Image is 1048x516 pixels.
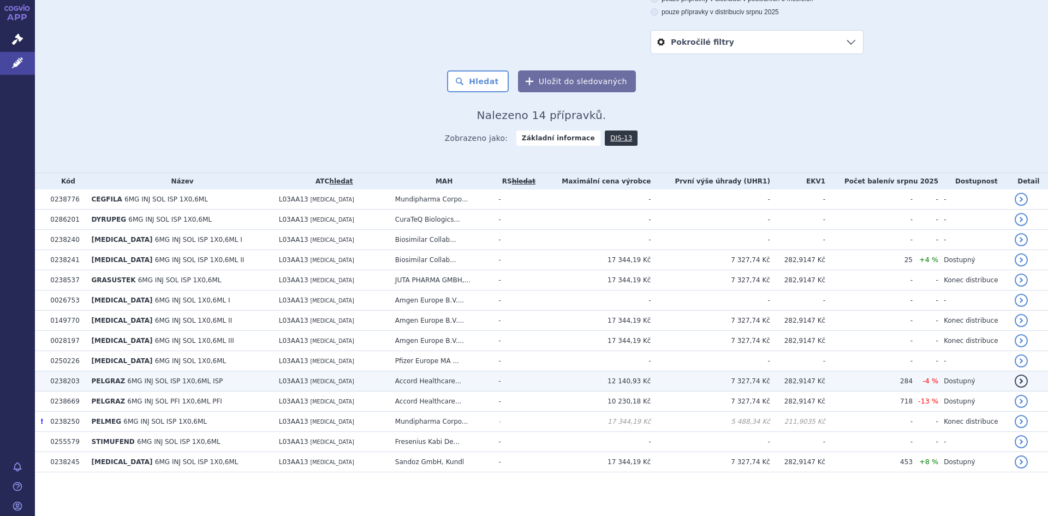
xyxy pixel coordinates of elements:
[913,412,938,432] td: -
[651,270,770,290] td: 7 327,74 Kč
[390,392,493,412] td: Accord Healthcare...
[155,357,227,365] span: 6MG INJ SOL 1X0,6ML
[913,311,938,331] td: -
[493,331,539,351] td: -
[938,311,1009,331] td: Konec distribuce
[279,195,308,203] span: L03AA13
[512,177,535,185] del: hledat
[155,337,234,345] span: 6MG INJ SOL 1X0,6ML III
[493,351,539,371] td: -
[651,173,770,189] th: První výše úhrady (UHR1)
[651,210,770,230] td: -
[913,210,938,230] td: -
[825,452,913,472] td: 453
[539,250,651,270] td: 17 344,19 Kč
[155,236,242,244] span: 6MG INJ SOL ISP 1X0,6ML I
[311,419,354,425] span: [MEDICAL_DATA]
[390,452,493,472] td: Sandoz GmbH, Kundl
[279,337,308,345] span: L03AA13
[273,173,390,189] th: ATC
[918,397,938,405] span: -13 %
[493,210,539,230] td: -
[45,230,86,250] td: 0238240
[45,432,86,452] td: 0255579
[651,31,863,54] a: Pokročilé filtry
[825,230,913,250] td: -
[651,189,770,210] td: -
[825,331,913,351] td: -
[825,270,913,290] td: -
[770,331,825,351] td: 282,9147 Kč
[45,351,86,371] td: 0250226
[938,432,1009,452] td: -
[155,458,239,466] span: 6MG INJ SOL ISP 1X0,6ML
[91,195,122,203] span: CEGFILA
[1015,395,1028,408] a: detail
[311,439,354,445] span: [MEDICAL_DATA]
[539,311,651,331] td: 17 344,19 Kč
[45,250,86,270] td: 0238241
[493,250,539,270] td: -
[651,452,770,472] td: 7 327,74 Kč
[922,377,938,385] span: -4 %
[128,216,212,223] span: 6MG INJ SOL ISP 1X0,6ML
[91,256,152,264] span: [MEDICAL_DATA]
[1015,455,1028,468] a: detail
[279,377,308,385] span: L03AA13
[390,173,493,189] th: MAH
[138,276,222,284] span: 6MG INJ SOL ISP 1X0,6ML
[770,173,825,189] th: EKV1
[539,290,651,311] td: -
[1009,173,1048,189] th: Detail
[1015,213,1028,226] a: detail
[539,210,651,230] td: -
[493,452,539,472] td: -
[155,256,245,264] span: 6MG INJ SOL ISP 1X0,6ML II
[651,371,770,392] td: 7 327,74 Kč
[913,331,938,351] td: -
[651,290,770,311] td: -
[1015,193,1028,206] a: detail
[279,216,308,223] span: L03AA13
[45,412,86,432] td: 0238250
[938,250,1009,270] td: Dostupný
[919,458,938,466] span: +8 %
[651,331,770,351] td: 7 327,74 Kč
[512,177,535,185] a: vyhledávání neobsahuje žádnou platnou referenční skupinu
[539,173,651,189] th: Maximální cena výrobce
[311,318,354,324] span: [MEDICAL_DATA]
[913,351,938,371] td: -
[390,250,493,270] td: Biosimilar Collab...
[91,337,152,345] span: [MEDICAL_DATA]
[493,173,539,189] th: RS
[938,210,1009,230] td: -
[938,331,1009,351] td: Konec distribuce
[279,236,308,244] span: L03AA13
[539,331,651,351] td: 17 344,19 Kč
[1015,435,1028,448] a: detail
[770,311,825,331] td: 282,9147 Kč
[155,296,230,304] span: 6MG INJ SOL 1X0,6ML I
[913,290,938,311] td: -
[279,398,308,405] span: L03AA13
[311,257,354,263] span: [MEDICAL_DATA]
[279,418,308,425] span: L03AA13
[651,412,770,432] td: 5 488,34 Kč
[390,371,493,392] td: Accord Healthcare...
[770,230,825,250] td: -
[825,290,913,311] td: -
[311,298,354,304] span: [MEDICAL_DATA]
[1015,415,1028,428] a: detail
[938,189,1009,210] td: -
[279,458,308,466] span: L03AA13
[123,418,207,425] span: 6MG INJ SOL ISP 1X0,6ML
[493,432,539,452] td: -
[770,432,825,452] td: -
[913,189,938,210] td: -
[493,392,539,412] td: -
[1015,354,1028,367] a: detail
[825,371,913,392] td: 284
[770,392,825,412] td: 282,9147 Kč
[518,70,636,92] button: Uložit do sledovaných
[279,276,308,284] span: L03AA13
